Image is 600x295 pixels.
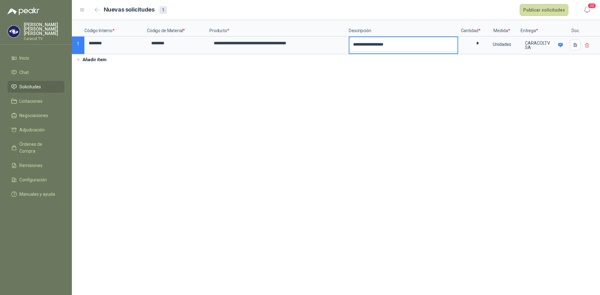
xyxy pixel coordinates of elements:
[7,7,39,15] img: Logo peakr
[7,174,64,186] a: Configuración
[19,141,58,155] span: Órdenes de Compra
[19,83,41,90] span: Solicitudes
[19,191,55,198] span: Manuales y ayuda
[567,20,583,37] p: Doc
[72,37,84,54] p: 1
[84,20,147,37] p: Código Interno
[525,41,556,50] p: CARACOLTV SA
[19,69,29,76] span: Chat
[7,124,64,136] a: Adjudicación
[209,20,349,37] p: Producto
[19,176,47,183] span: Configuración
[19,162,42,169] span: Remisiones
[7,188,64,200] a: Manuales y ayuda
[72,54,110,65] button: Añadir ítem
[7,66,64,78] a: Chat
[7,138,64,157] a: Órdenes de Compra
[7,160,64,171] a: Remisiones
[7,110,64,121] a: Negociaciones
[24,22,64,36] p: [PERSON_NAME] [PERSON_NAME] [PERSON_NAME]
[19,126,45,133] span: Adjudicación
[7,81,64,93] a: Solicitudes
[7,52,64,64] a: Inicio
[484,37,520,52] div: Unidades
[24,37,64,41] p: Caracol TV
[581,4,592,16] button: 20
[19,55,29,61] span: Inicio
[19,112,48,119] span: Negociaciones
[349,20,458,37] p: Descripción
[159,6,167,14] div: 1
[458,20,483,37] p: Cantidad
[8,26,20,37] img: Company Logo
[104,5,155,14] h2: Nuevas solicitudes
[147,20,209,37] p: Código de Material
[521,20,567,37] p: Entrega
[7,95,64,107] a: Licitaciones
[587,3,596,9] span: 20
[520,4,568,16] button: Publicar solicitudes
[483,20,521,37] p: Medida
[19,98,42,105] span: Licitaciones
